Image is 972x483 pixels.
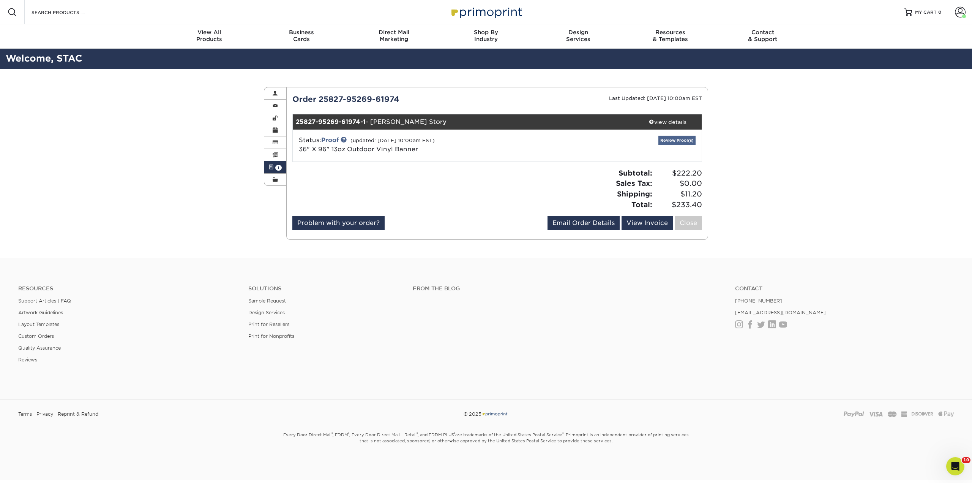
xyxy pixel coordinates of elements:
a: Email Order Details [548,216,620,230]
strong: Sales Tax: [616,179,652,187]
div: Order 25827-95269-61974 [287,93,497,105]
span: 1 [275,165,282,171]
img: Primoprint [481,411,508,417]
span: $11.20 [655,189,702,200]
iframe: Intercom live chat [946,457,964,475]
span: View All [163,29,256,36]
a: Sample Request [248,298,286,304]
div: Products [163,29,256,43]
a: Shop ByIndustry [440,24,532,49]
span: Resources [624,29,716,36]
a: DesignServices [532,24,624,49]
span: Business [256,29,348,36]
a: [EMAIL_ADDRESS][DOMAIN_NAME] [735,310,826,315]
a: [PHONE_NUMBER] [735,298,782,304]
div: Services [532,29,624,43]
strong: Total: [631,200,652,209]
a: Quality Assurance [18,345,61,351]
span: $222.20 [655,168,702,179]
small: Last Updated: [DATE] 10:00am EST [609,95,702,101]
div: - [PERSON_NAME] Story [293,114,634,130]
sup: ® [348,432,349,435]
a: Reprint & Refund [58,409,98,420]
span: Direct Mail [348,29,440,36]
span: $233.40 [655,200,702,210]
span: Design [532,29,624,36]
a: View Invoice [622,216,673,230]
span: $0.00 [655,178,702,189]
strong: Shipping: [617,190,652,198]
div: Status: [293,136,565,154]
a: Close [675,216,702,230]
sup: ® [454,432,455,435]
sup: ® [417,432,418,435]
a: 1 [264,161,286,173]
a: BusinessCards [256,24,348,49]
a: view details [633,114,702,130]
a: View AllProducts [163,24,256,49]
a: Proof [321,136,339,144]
a: Support Articles | FAQ [18,298,71,304]
a: 36" X 96" 13oz Outdoor Vinyl Banner [299,146,418,153]
a: Design Services [248,310,285,315]
div: & Templates [624,29,716,43]
span: 0 [938,10,942,15]
a: Direct MailMarketing [348,24,440,49]
div: © 2025 [328,409,644,420]
a: Problem with your order? [292,216,385,230]
h4: From the Blog [413,285,715,292]
sup: ® [331,432,333,435]
a: Contact [735,285,954,292]
a: Custom Orders [18,333,54,339]
span: 10 [962,457,970,463]
div: Marketing [348,29,440,43]
a: Print for Resellers [248,321,289,327]
strong: Subtotal: [619,169,652,177]
a: Resources& Templates [624,24,716,49]
div: Industry [440,29,532,43]
small: (updated: [DATE] 10:00am EST) [350,138,435,143]
div: & Support [716,29,809,43]
a: Reviews [18,357,37,363]
a: Contact& Support [716,24,809,49]
span: Contact [716,29,809,36]
input: SEARCH PRODUCTS..... [31,8,105,17]
sup: ® [562,432,563,435]
h4: Solutions [248,285,401,292]
small: Every Door Direct Mail , EDDM , Every Door Direct Mail – Retail , and EDDM PLUS are trademarks of... [264,429,708,462]
a: Privacy [36,409,53,420]
span: MY CART [915,9,937,16]
a: Layout Templates [18,321,59,327]
h4: Resources [18,285,237,292]
a: Terms [18,409,32,420]
span: Shop By [440,29,532,36]
a: Artwork Guidelines [18,310,63,315]
div: Cards [256,29,348,43]
a: Review Proof(s) [658,136,696,145]
iframe: Google Customer Reviews [2,460,65,480]
strong: 25827-95269-61974-1 [296,118,366,125]
a: Print for Nonprofits [248,333,294,339]
img: Primoprint [448,4,524,20]
div: view details [633,118,702,126]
